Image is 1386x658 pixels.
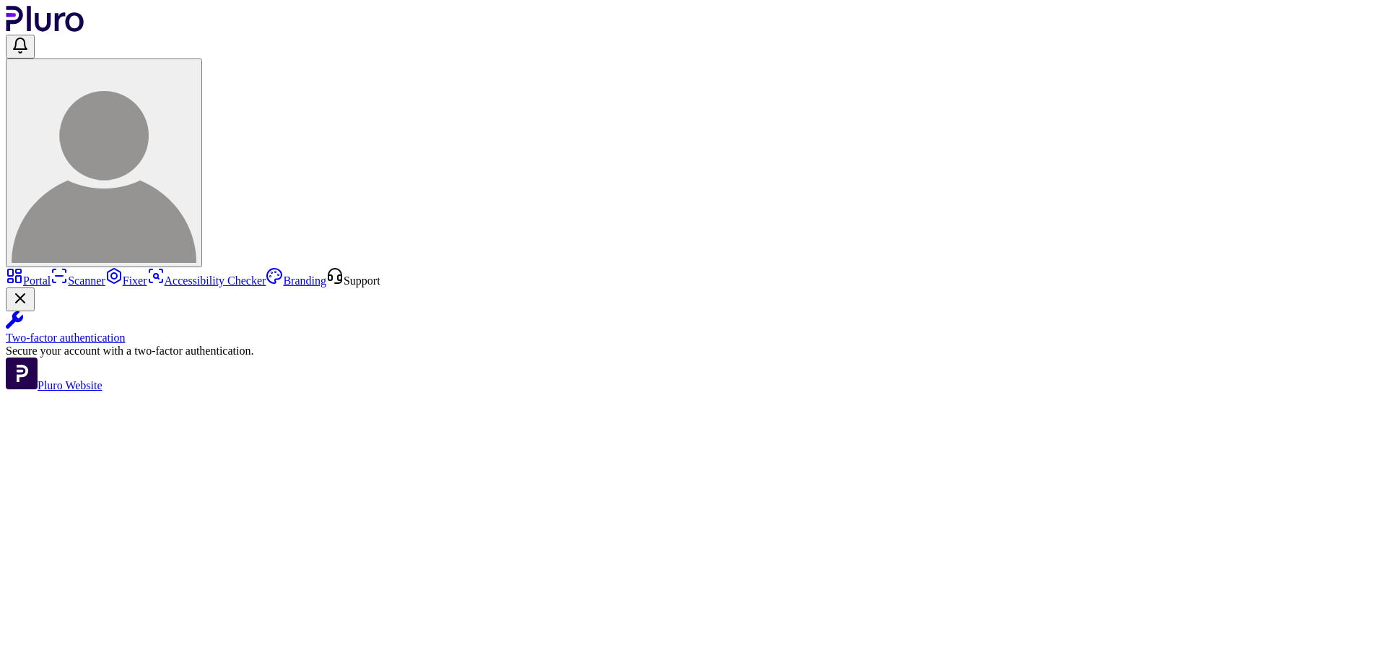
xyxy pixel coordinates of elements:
[6,332,1380,345] div: Two-factor authentication
[266,274,326,287] a: Branding
[6,311,1380,345] a: Two-factor authentication
[6,59,202,267] button: User avatar
[6,345,1380,358] div: Secure your account with a two-factor authentication.
[6,274,51,287] a: Portal
[6,22,84,34] a: Logo
[6,287,35,311] button: Close Two-factor authentication notification
[6,267,1380,392] aside: Sidebar menu
[51,274,105,287] a: Scanner
[6,35,35,59] button: Open notifications, you have undefined new notifications
[12,78,196,263] img: User avatar
[105,274,147,287] a: Fixer
[147,274,266,287] a: Accessibility Checker
[6,379,103,391] a: Open Pluro Website
[326,274,380,287] a: Open Support screen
